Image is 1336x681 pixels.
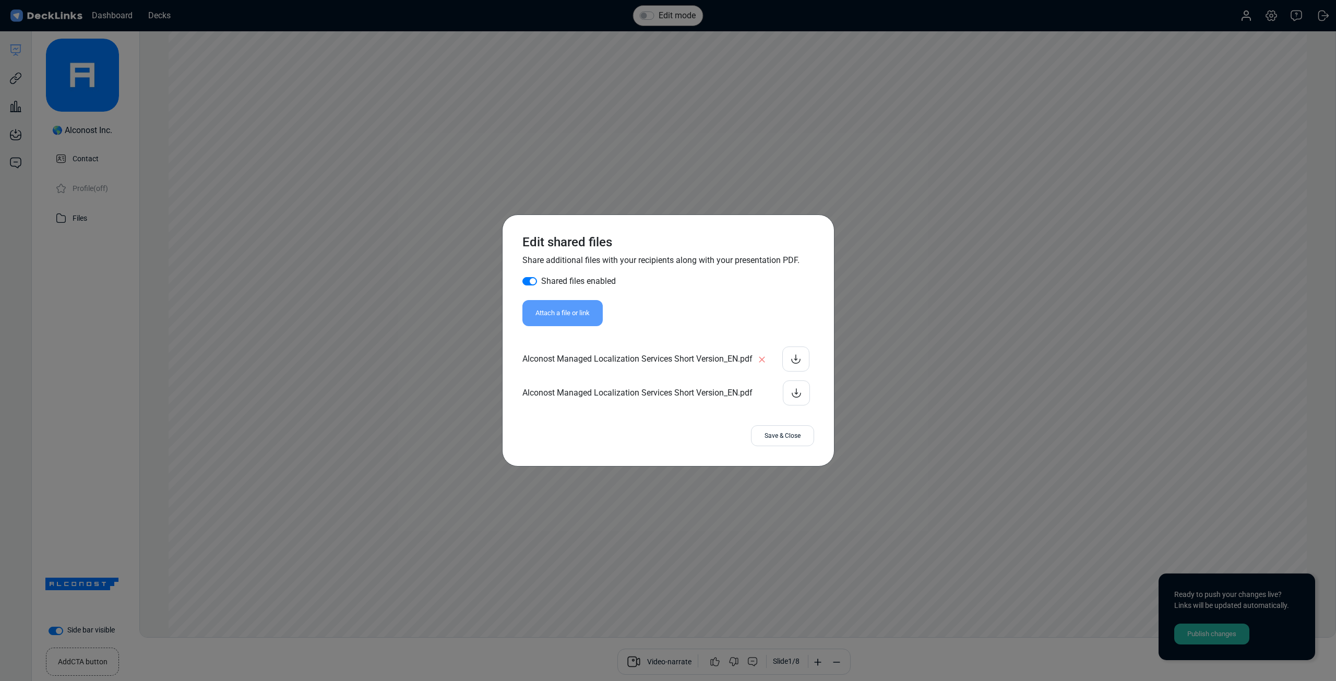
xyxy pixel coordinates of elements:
div: Alconost Managed Localization Services Short Version_EN.pdf [522,346,814,372]
div: Attach a file or link [522,300,603,326]
div: Save & Close [751,425,814,446]
h4: Edit shared files [522,235,814,250]
label: Shared files enabled [541,275,616,288]
p: Share additional files with your recipients along with your presentation PDF. [522,254,814,267]
div: Alconost Managed Localization Services Short Version_EN.pdf [522,380,814,405]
